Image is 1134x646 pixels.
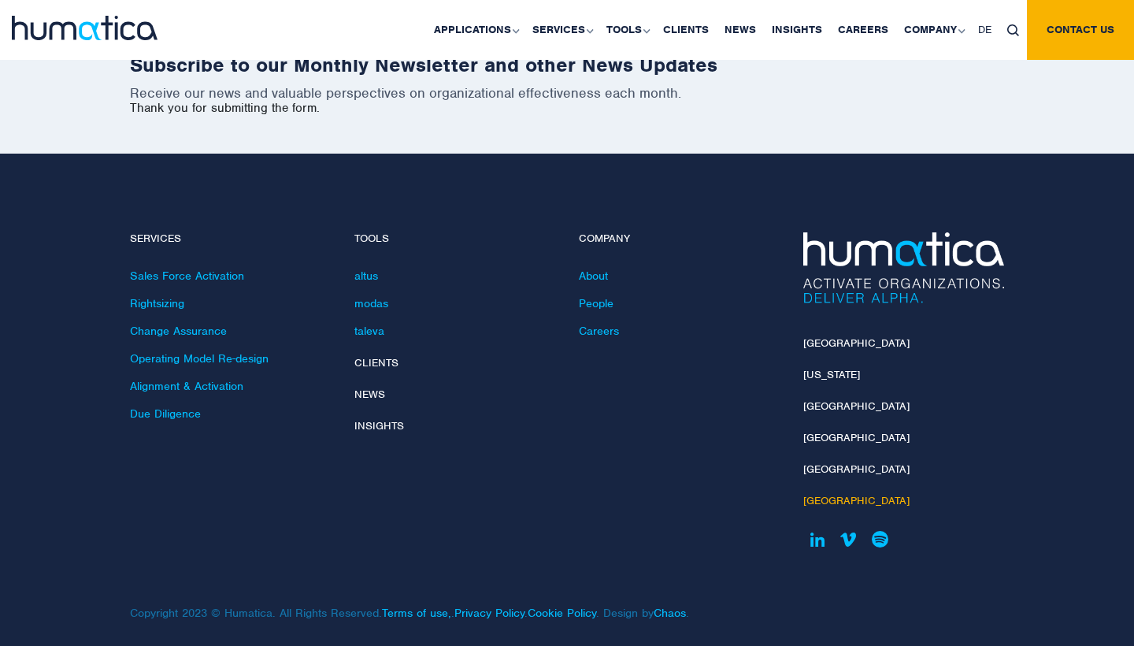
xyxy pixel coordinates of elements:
img: search_icon [1007,24,1019,36]
a: modas [354,296,388,310]
a: taleva [354,324,384,338]
span: DE [978,23,991,36]
h2: Subscribe to our Monthly Newsletter and other News Updates [130,53,1004,77]
a: People [579,296,613,310]
a: Rightsizing [130,296,184,310]
a: Due Diligence [130,407,201,421]
a: Humatica on Linkedin [803,525,831,553]
a: Humatica on Vimeo [835,525,862,553]
p: Receive our news and valuable perspectives on organizational effectiveness each month. [130,84,1004,102]
img: logo [12,16,157,40]
a: Humatica on Spotify [866,525,894,553]
div: Thank you for submitting the form. [130,102,1004,114]
h4: Company [579,232,780,246]
a: [US_STATE] [803,368,860,381]
a: [GEOGRAPHIC_DATA] [803,462,910,476]
h4: Services [130,232,331,246]
a: Alignment & Activation [130,379,243,393]
a: Chaos [654,606,686,620]
p: Copyright 2023 © Humatica. All Rights Reserved. . . . Design by . [130,574,780,620]
img: Humatica [803,232,1004,303]
a: Cookie Policy [528,606,596,620]
a: Careers [579,324,619,338]
a: Clients [354,356,398,369]
a: [GEOGRAPHIC_DATA] [803,336,910,350]
a: Operating Model Re-design [130,351,269,366]
a: [GEOGRAPHIC_DATA] [803,431,910,444]
a: Sales Force Activation [130,269,244,283]
a: altus [354,269,378,283]
a: Terms of use, [382,606,451,620]
a: News [354,388,385,401]
h4: Tools [354,232,555,246]
a: Privacy Policy [454,606,524,620]
a: About [579,269,608,283]
a: Insights [354,419,404,433]
a: [GEOGRAPHIC_DATA] [803,494,910,507]
a: Change Assurance [130,324,227,338]
a: [GEOGRAPHIC_DATA] [803,399,910,413]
